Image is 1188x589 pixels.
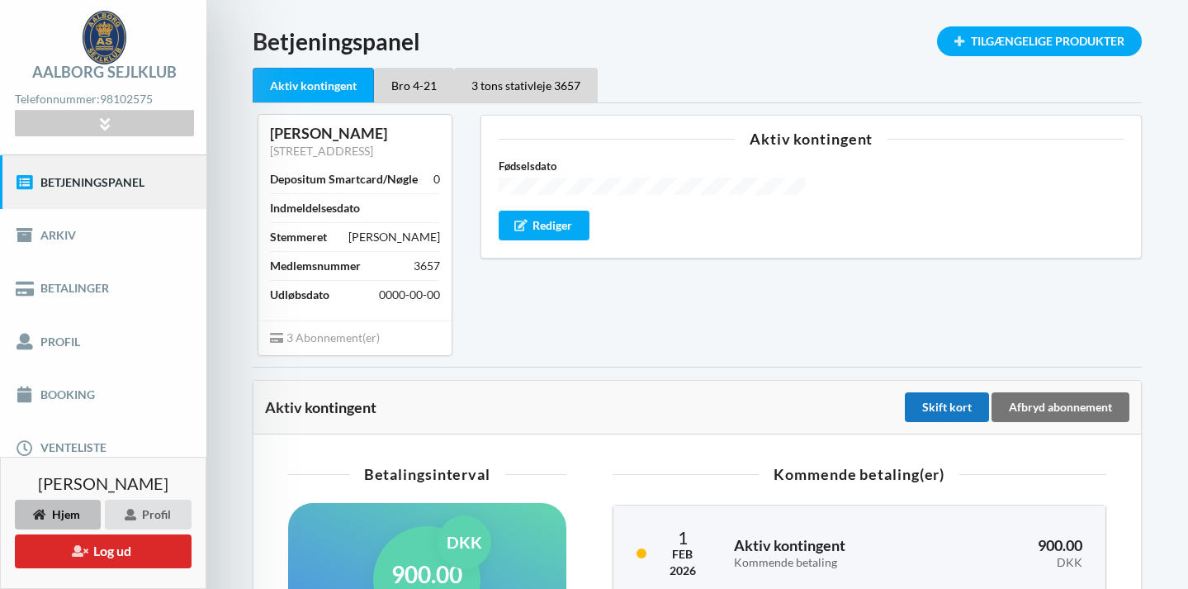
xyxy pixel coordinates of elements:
div: Afbryd abonnement [992,392,1129,422]
div: [PERSON_NAME] [270,124,440,143]
h1: 900.00 [391,559,462,589]
div: Bro 4-21 [374,68,454,102]
div: Aktiv kontingent [253,68,374,103]
h3: Aktiv kontingent [734,536,930,569]
div: Rediger [499,211,589,240]
div: Profil [105,500,192,530]
h3: 900.00 [953,536,1082,569]
div: Telefonnummer: [15,88,193,111]
strong: 98102575 [100,92,153,106]
div: DKK [953,556,1082,570]
span: [PERSON_NAME] [38,475,168,492]
div: DKK [438,515,491,569]
div: Medlemsnummer [270,258,361,274]
div: Feb [670,546,696,563]
div: [PERSON_NAME] [348,229,440,245]
a: [STREET_ADDRESS] [270,144,373,158]
div: Betalingsinterval [288,467,566,482]
div: 3657 [414,258,440,274]
div: 1 [670,529,696,546]
div: Aktiv kontingent [265,399,902,416]
span: 3 Abonnement(er) [270,330,380,344]
div: 2026 [670,563,696,579]
div: Kommende betaling(er) [613,467,1106,482]
div: Kommende betaling [734,556,930,570]
button: Log ud [15,534,192,568]
div: Aalborg Sejlklub [32,64,177,79]
label: Fødselsdato [499,158,805,174]
div: Depositum Smartcard/Nøgle [270,171,418,188]
div: Skift kort [905,392,989,422]
div: 3 tons stativleje 3657 [454,68,598,102]
div: Stemmeret [270,229,327,245]
img: logo [83,11,126,64]
h1: Betjeningspanel [253,26,1142,56]
div: 0000-00-00 [379,287,440,303]
div: Hjem [15,500,101,530]
div: Indmeldelsesdato [270,200,360,216]
div: Aktiv kontingent [499,131,1124,146]
div: Udløbsdato [270,287,329,303]
div: 0 [433,171,440,188]
div: Tilgængelige Produkter [937,26,1142,56]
